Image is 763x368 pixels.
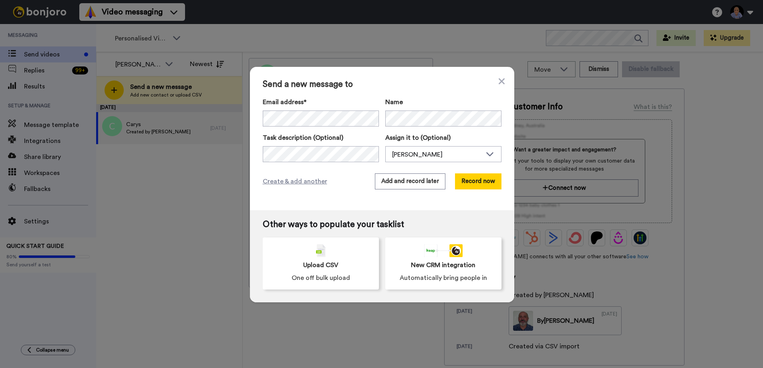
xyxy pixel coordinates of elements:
[263,80,501,89] span: Send a new message to
[292,273,350,283] span: One off bulk upload
[411,260,475,270] span: New CRM integration
[385,97,403,107] span: Name
[263,177,327,186] span: Create & add another
[455,173,501,189] button: Record now
[424,244,463,257] div: animation
[375,173,445,189] button: Add and record later
[263,133,379,143] label: Task description (Optional)
[400,273,487,283] span: Automatically bring people in
[316,244,326,257] img: csv-grey.png
[303,260,338,270] span: Upload CSV
[263,220,501,229] span: Other ways to populate your tasklist
[385,133,501,143] label: Assign it to (Optional)
[263,97,379,107] label: Email address*
[392,150,482,159] div: [PERSON_NAME]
